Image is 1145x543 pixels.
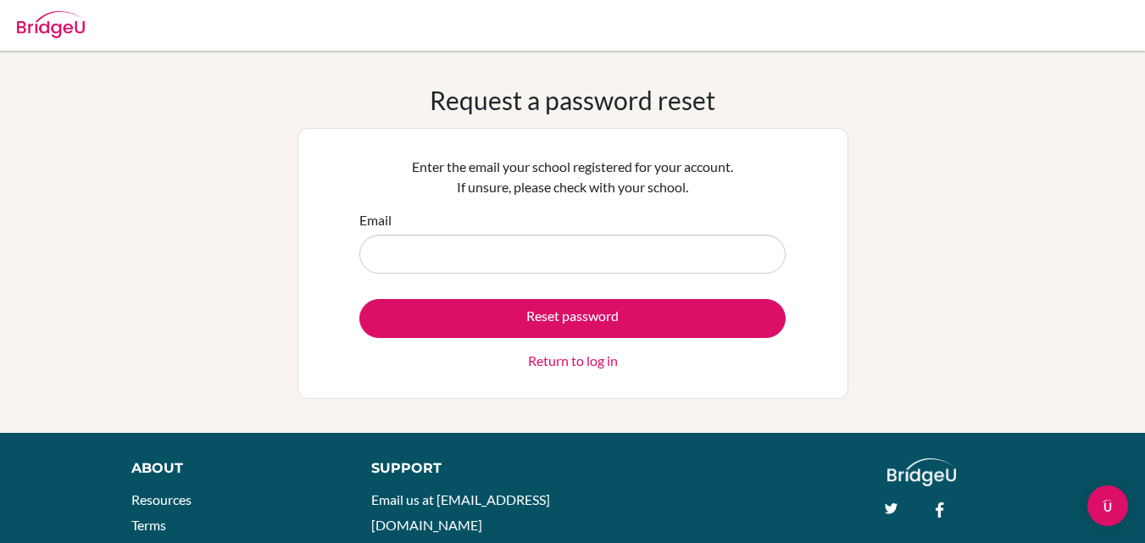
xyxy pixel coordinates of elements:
[17,11,85,38] img: Bridge-U
[359,210,392,230] label: Email
[887,458,956,486] img: logo_white@2x-f4f0deed5e89b7ecb1c2cc34c3e3d731f90f0f143d5ea2071677605dd97b5244.png
[131,517,166,533] a: Terms
[359,299,786,338] button: Reset password
[371,458,556,479] div: Support
[528,351,618,371] a: Return to log in
[1087,485,1128,526] div: Open Intercom Messenger
[359,157,786,197] p: Enter the email your school registered for your account. If unsure, please check with your school.
[131,491,192,507] a: Resources
[131,458,333,479] div: About
[430,85,715,115] h1: Request a password reset
[371,491,550,533] a: Email us at [EMAIL_ADDRESS][DOMAIN_NAME]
